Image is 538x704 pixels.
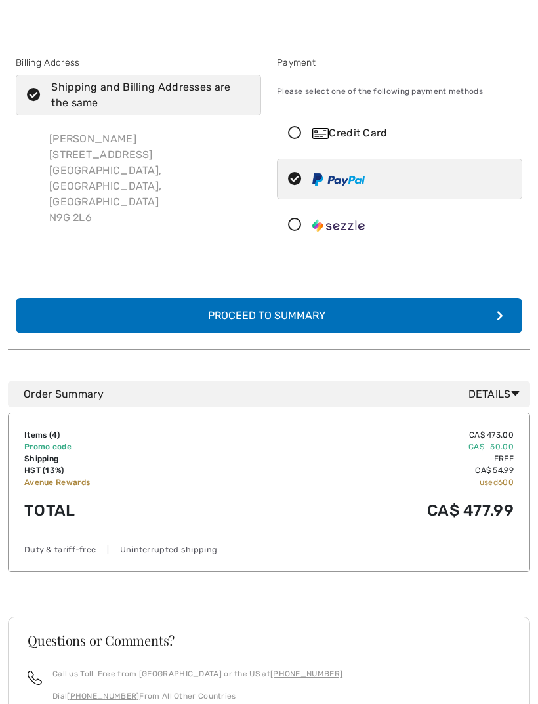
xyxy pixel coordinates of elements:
[236,441,514,453] td: CA$ -50.00
[24,465,236,476] td: HST (13%)
[236,465,514,476] td: CA$ 54.99
[24,453,236,465] td: Shipping
[236,476,514,488] td: used
[52,668,342,680] p: Call us Toll-Free from [GEOGRAPHIC_DATA] or the US at
[39,121,261,236] div: [PERSON_NAME] [STREET_ADDRESS] [GEOGRAPHIC_DATA], [GEOGRAPHIC_DATA], [GEOGRAPHIC_DATA] N9G 2L6
[51,79,241,111] div: Shipping and Billing Addresses are the same
[16,298,522,333] button: Proceed to Summary
[24,386,525,402] div: Order Summary
[28,671,42,685] img: call
[24,543,514,556] div: Duty & tariff-free | Uninterrupted shipping
[236,429,514,441] td: CA$ 473.00
[277,75,522,108] div: Please select one of the following payment methods
[197,308,341,323] div: Proceed to Summary
[270,669,342,678] a: [PHONE_NUMBER]
[312,219,365,232] img: Sezzle
[52,690,342,702] p: Dial From All Other Countries
[52,430,57,440] span: 4
[498,478,514,487] span: 600
[312,128,329,139] img: Credit Card
[28,634,510,647] h3: Questions or Comments?
[24,488,236,533] td: Total
[236,488,514,533] td: CA$ 477.99
[468,386,525,402] span: Details
[236,453,514,465] td: Free
[24,429,236,441] td: Items ( )
[16,56,261,70] div: Billing Address
[277,56,522,70] div: Payment
[312,173,365,186] img: PayPal
[24,476,236,488] td: Avenue Rewards
[24,441,236,453] td: Promo code
[67,692,139,701] a: [PHONE_NUMBER]
[312,125,513,141] div: Credit Card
